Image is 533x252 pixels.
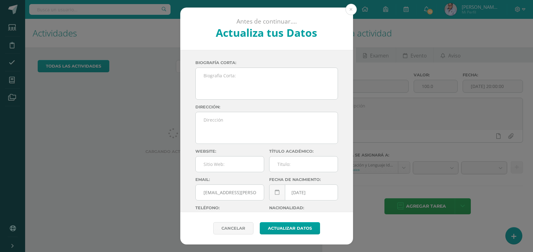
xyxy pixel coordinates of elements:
label: Teléfono: [195,205,264,210]
button: Actualizar datos [260,222,320,234]
label: Dirección: [195,105,338,109]
label: Nacionalidad: [269,205,338,210]
h2: Actualiza tus Datos [197,25,336,40]
label: Biografía corta: [195,60,338,65]
input: Correo Electronico: [196,185,264,200]
input: Titulo: [269,156,338,172]
a: Cancelar [213,222,253,234]
p: Antes de continuar.... [197,18,336,25]
input: Fecha de Nacimiento: [269,185,338,200]
label: Fecha de nacimiento: [269,177,338,182]
label: Email: [195,177,264,182]
label: Título académico: [269,149,338,154]
label: Website: [195,149,264,154]
input: Sitio Web: [196,156,264,172]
